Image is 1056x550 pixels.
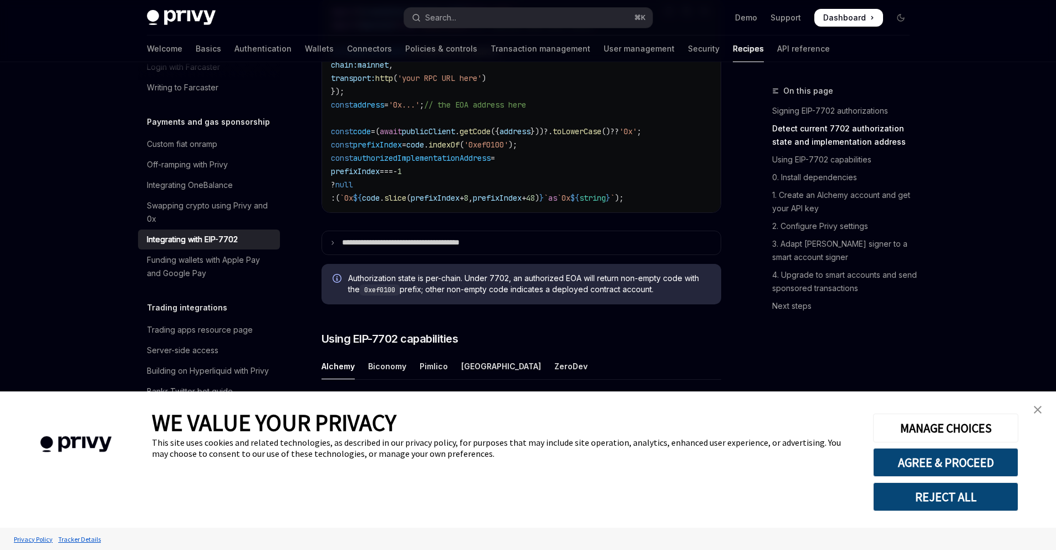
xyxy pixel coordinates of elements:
span: '0xef0100' [464,140,508,150]
span: http [375,73,393,83]
a: Custom fiat onramp [138,134,280,154]
svg: Info [333,274,344,285]
span: = [371,126,375,136]
span: - [393,166,397,176]
span: const [331,100,353,110]
span: ) [482,73,486,83]
span: ` [544,193,548,203]
span: getCode [460,126,491,136]
span: WE VALUE YOUR PRIVACY [152,408,396,437]
a: close banner [1027,399,1049,421]
span: // the EOA address here [424,100,526,110]
span: code [406,140,424,150]
a: Tracker Details [55,529,104,549]
a: Transaction management [491,35,590,62]
div: Swapping crypto using Privy and 0x [147,199,273,226]
a: User management [604,35,675,62]
div: Building on Hyperliquid with Privy [147,364,269,378]
span: ( [375,126,380,136]
span: === [380,166,393,176]
span: ? [331,180,335,190]
div: Bankr Twitter bot guide [147,385,233,398]
span: address [353,100,384,110]
span: ( [460,140,464,150]
span: } [606,193,610,203]
a: Swapping crypto using Privy and 0x [138,196,280,229]
div: Off-ramping with Privy [147,158,228,171]
span: . [380,193,384,203]
span: indexOf [428,140,460,150]
a: Basics [196,35,221,62]
span: const [331,153,353,163]
span: prefixIndex [411,193,460,203]
a: 4. Upgrade to smart accounts and send sponsored transactions [772,266,919,297]
a: 0. Install dependencies [772,169,919,186]
span: `0x [557,193,570,203]
a: Wallets [305,35,334,62]
button: Open search [404,8,652,28]
span: const [331,126,353,136]
div: This site uses cookies and related technologies, as described in our privacy policy, for purposes... [152,437,856,459]
a: Server-side access [138,340,280,360]
div: Biconomy [368,353,406,379]
span: ( [406,193,411,203]
span: ; [637,126,641,136]
span: 'your RPC URL here' [397,73,482,83]
span: }); [331,86,344,96]
span: ; [420,100,424,110]
code: 0xef0100 [360,284,400,296]
a: Demo [735,12,757,23]
span: ` [610,193,615,203]
div: ZeroDev [554,353,588,379]
span: ); [615,193,624,203]
span: prefixIndex [473,193,522,203]
span: as [548,193,557,203]
span: () [601,126,610,136]
span: On this page [783,84,833,98]
span: Using EIP-7702 capabilities [322,331,458,347]
a: Next steps [772,297,919,315]
span: ⌘ K [634,13,646,22]
span: + [522,193,526,203]
a: Using EIP-7702 capabilities [772,151,919,169]
button: MANAGE CHOICES [873,414,1018,442]
a: Detect current 7702 authorization state and implementation address [772,120,919,151]
span: , [389,60,393,70]
a: Integrating with EIP-7702 [138,230,280,249]
span: publicClient [402,126,455,136]
span: toLowerCase [553,126,601,136]
a: Integrating OneBalance [138,175,280,195]
a: Policies & controls [405,35,477,62]
div: Alchemy [322,353,355,379]
span: ?? [610,126,619,136]
div: Server-side access [147,344,218,357]
span: = [491,153,495,163]
span: ${ [353,193,362,203]
span: } [539,193,544,203]
span: await [380,126,402,136]
a: Off-ramping with Privy [138,155,280,175]
img: company logo [17,420,135,468]
div: [GEOGRAPHIC_DATA] [461,353,541,379]
span: ( [335,193,340,203]
span: const [331,140,353,150]
a: Bankr Twitter bot guide [138,381,280,401]
div: Writing to Farcaster [147,81,218,94]
a: Authentication [234,35,292,62]
span: address [499,126,530,136]
a: Building on Hyperliquid with Privy [138,361,280,381]
div: Custom fiat onramp [147,137,217,151]
span: = [384,100,389,110]
button: REJECT ALL [873,482,1018,511]
div: Pimlico [420,353,448,379]
button: AGREE & PROCEED [873,448,1018,477]
button: Toggle dark mode [892,9,910,27]
span: '0x...' [389,100,420,110]
span: ({ [491,126,499,136]
img: dark logo [147,10,216,26]
span: 8 [464,193,468,203]
a: 3. Adapt [PERSON_NAME] signer to a smart account signer [772,235,919,266]
a: Writing to Farcaster [138,78,280,98]
span: code [353,126,371,136]
span: prefixIndex [353,140,402,150]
